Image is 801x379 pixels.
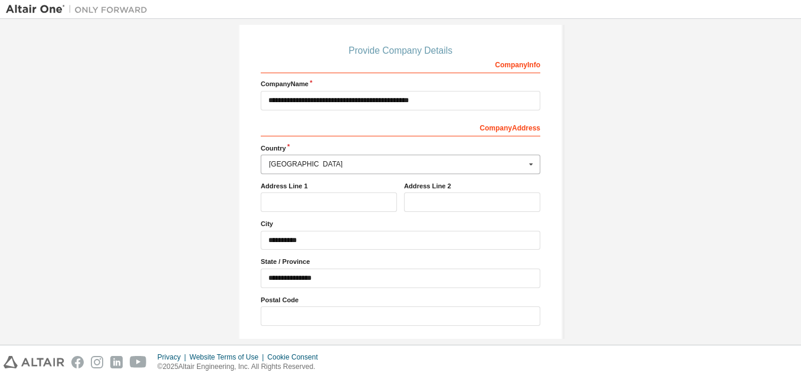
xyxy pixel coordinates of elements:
label: Company Name [261,79,540,89]
label: Address Line 1 [261,181,397,191]
div: Privacy [157,352,189,362]
div: Cookie Consent [267,352,324,362]
p: © 2025 Altair Engineering, Inc. All Rights Reserved. [157,362,325,372]
label: City [261,219,540,228]
label: State / Province [261,257,540,266]
label: Address Line 2 [404,181,540,191]
label: Country [261,143,540,153]
img: Altair One [6,4,153,15]
label: Postal Code [261,295,540,305]
img: youtube.svg [130,356,147,368]
div: [GEOGRAPHIC_DATA] [269,161,526,168]
img: instagram.svg [91,356,103,368]
div: Website Terms of Use [189,352,267,362]
div: Company Info [261,54,540,73]
div: Provide Company Details [261,47,540,54]
div: Company Address [261,117,540,136]
img: linkedin.svg [110,356,123,368]
img: altair_logo.svg [4,356,64,368]
img: facebook.svg [71,356,84,368]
